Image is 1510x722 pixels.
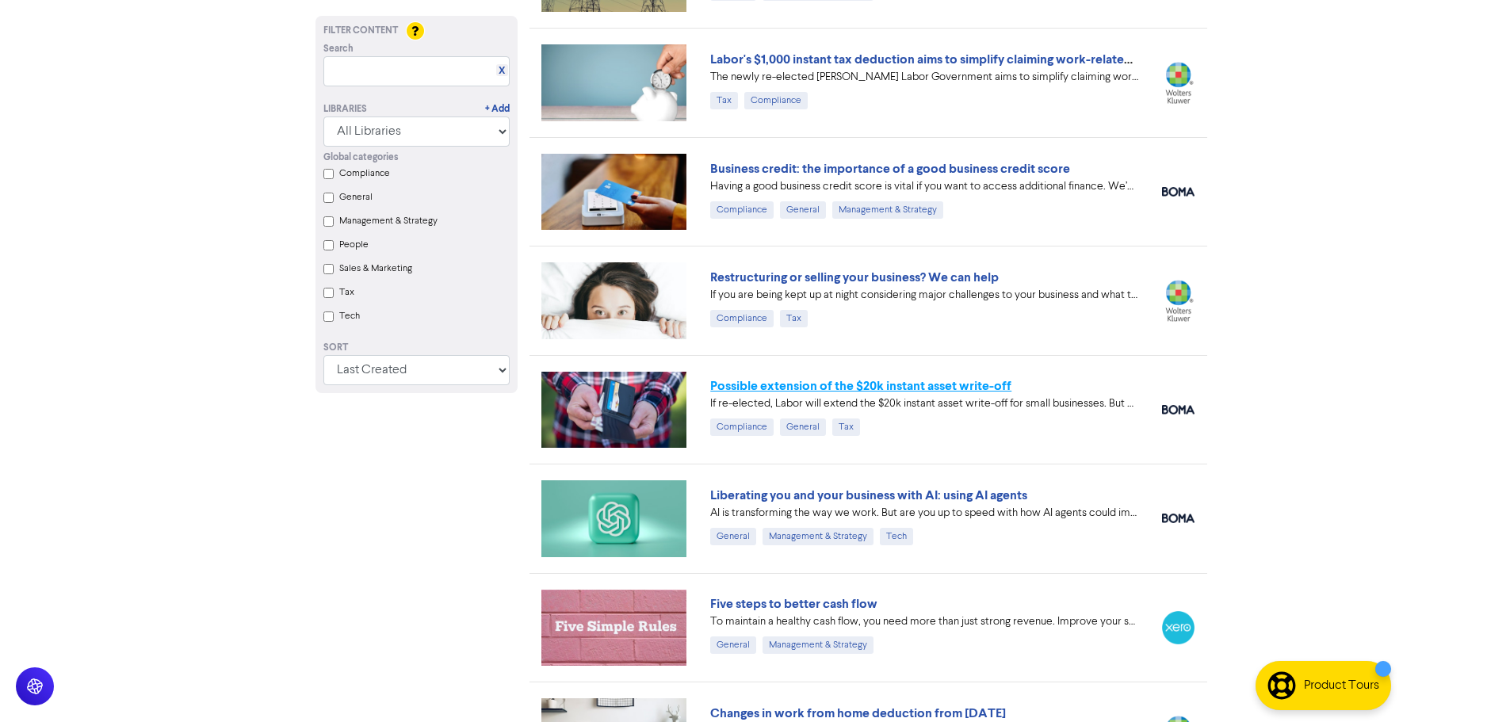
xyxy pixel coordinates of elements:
label: Sales & Marketing [339,262,412,276]
a: Liberating you and your business with AI: using AI agents [710,487,1027,503]
a: Changes in work from home deduction from [DATE] [710,705,1006,721]
a: Possible extension of the $20k instant asset write-off [710,378,1011,394]
div: Filter Content [323,24,510,38]
div: Tech [880,528,913,545]
div: Libraries [323,102,367,117]
a: + Add [485,102,510,117]
div: Compliance [710,418,774,436]
label: Tech [339,309,360,323]
label: Management & Strategy [339,214,438,228]
a: X [499,65,505,77]
a: Labor's $1,000 instant tax deduction aims to simplify claiming work-related deductions [710,52,1200,67]
a: Restructuring or selling your business? We can help [710,269,999,285]
div: Compliance [710,310,774,327]
div: The newly re-elected Albanese Labor Government aims to simplify claiming work-related tax deducti... [710,69,1138,86]
div: Management & Strategy [763,636,874,654]
div: Global categories [323,151,510,165]
a: Five steps to better cash flow [710,596,877,612]
div: If re-elected, Labor will extend the $20k instant asset write-off for small businesses. But what ... [710,395,1138,412]
div: To maintain a healthy cash flow, you need more than just strong revenue. Improve your small busin... [710,613,1138,630]
div: Having a good business credit score is vital if you want to access additional finance. We’ve got ... [710,178,1138,195]
img: boma [1162,514,1195,523]
span: Search [323,42,354,56]
div: Tax [780,310,808,327]
img: xero [1162,611,1195,644]
div: General [780,201,826,219]
div: General [710,636,756,654]
iframe: Chat Widget [1431,646,1510,722]
div: Management & Strategy [832,201,943,219]
label: People [339,238,369,252]
div: General [710,528,756,545]
label: Tax [339,285,354,300]
label: General [339,190,373,204]
div: Tax [832,418,860,436]
div: Sort [323,341,510,355]
div: Compliance [710,201,774,219]
img: boma [1162,187,1195,197]
img: boma [1162,405,1195,414]
div: AI is transforming the way we work. But are you up to speed with how AI agents could improve and ... [710,505,1138,521]
img: wolters_kluwer [1162,62,1195,104]
div: General [780,418,826,436]
a: Business credit: the importance of a good business credit score [710,161,1070,177]
div: Management & Strategy [763,528,874,545]
label: Compliance [339,166,390,181]
div: If you are being kept up at night considering major challenges to your business and what to do ab... [710,287,1138,304]
div: Compliance [744,92,808,109]
div: Tax [710,92,738,109]
img: wolterskluwer [1162,280,1195,322]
